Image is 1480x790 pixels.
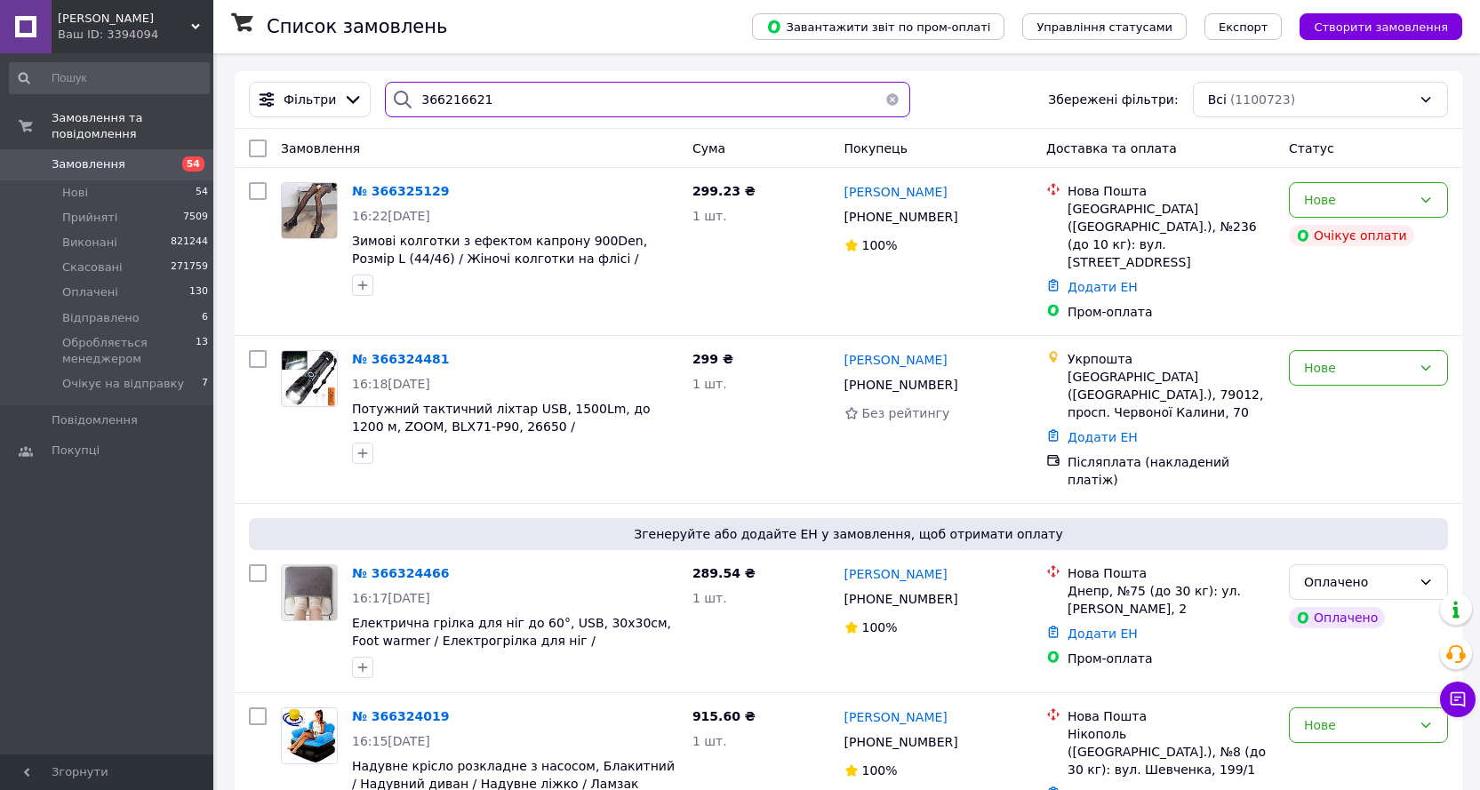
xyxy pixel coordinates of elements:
span: [PERSON_NAME] [844,710,948,724]
img: Фото товару [282,708,337,763]
span: 1 шт. [692,591,727,605]
a: Електрична грілка для ніг до 60°, USB, 30х30см, Foot warmer / Електрогрілка для ніг / Електрокили... [352,616,671,666]
span: 130 [189,284,208,300]
a: Фото товару [281,564,338,621]
div: Пром-оплата [1068,650,1275,667]
button: Створити замовлення [1300,13,1462,40]
span: Без рейтингу [862,406,950,420]
span: 1 шт. [692,734,727,748]
span: Доставка та оплата [1046,141,1177,156]
span: (1100723) [1230,92,1295,107]
a: Потужний тактичний ліхтар USB, 1500Lm, до 1200 м, ZOOM, BLX71-P90, 26650 / Акумуляторний ліхтарик [352,402,651,451]
span: 289.54 ₴ [692,566,756,580]
div: Нове [1304,715,1412,735]
input: Пошук [9,62,210,94]
div: Нова Пошта [1068,564,1275,582]
span: [PERSON_NAME] [844,353,948,367]
div: Нове [1304,190,1412,210]
span: Статус [1289,141,1334,156]
span: 54 [182,156,204,172]
span: [PERSON_NAME] [844,185,948,199]
span: 915.60 ₴ [692,709,756,723]
span: 13 [196,335,208,367]
a: Фото товару [281,707,338,764]
div: [PHONE_NUMBER] [841,587,962,611]
span: 100% [862,620,898,634]
span: Cума [692,141,725,156]
span: 16:18[DATE] [352,377,430,391]
span: [PERSON_NAME] [844,567,948,581]
a: [PERSON_NAME] [844,183,948,201]
span: Відправлено [62,310,140,326]
span: 1 шт. [692,209,727,223]
span: Створити замовлення [1314,20,1448,34]
span: Експорт [1219,20,1268,34]
span: Покупці [52,443,100,459]
span: 299.23 ₴ [692,184,756,198]
div: Нове [1304,358,1412,378]
span: 6 [202,310,208,326]
span: Управління статусами [1036,20,1172,34]
span: 7 [202,376,208,392]
div: Днепр, №75 (до 30 кг): ул. [PERSON_NAME], 2 [1068,582,1275,618]
img: Фото товару [282,351,337,406]
span: Повідомлення [52,412,138,428]
span: Завантажити звіт по пром-оплаті [766,19,990,35]
div: [PHONE_NUMBER] [841,372,962,397]
img: Фото товару [282,183,337,238]
span: 821244 [171,235,208,251]
span: Згенеруйте або додайте ЕН у замовлення, щоб отримати оплату [256,525,1441,543]
div: Пром-оплата [1068,303,1275,321]
a: Фото товару [281,350,338,407]
div: [GEOGRAPHIC_DATA] ([GEOGRAPHIC_DATA].), 79012, просп. Червоної Калини, 70 [1068,368,1275,421]
span: Скасовані [62,259,123,275]
a: Додати ЕН [1068,280,1138,294]
span: Покупець [844,141,908,156]
span: 271759 [171,259,208,275]
button: Управління статусами [1022,13,1187,40]
a: № 366324481 [352,352,449,366]
div: Оплачено [1304,572,1412,592]
a: Зимові колготки з ефектом капрону 900Den, Розмір L (44/46) / Жіночі колготки на флісі / Термоколг... [352,234,647,283]
a: [PERSON_NAME] [844,351,948,369]
button: Чат з покупцем [1440,682,1476,717]
a: № 366325129 [352,184,449,198]
a: Додати ЕН [1068,430,1138,444]
span: 100% [862,238,898,252]
a: № 366324466 [352,566,449,580]
span: 299 ₴ [692,352,733,366]
button: Очистить [875,82,910,117]
a: Створити замовлення [1282,19,1462,33]
div: Оплачено [1289,607,1385,628]
span: 16:22[DATE] [352,209,430,223]
div: [PHONE_NUMBER] [841,204,962,229]
span: HUGO [58,11,191,27]
span: Замовлення та повідомлення [52,110,213,142]
a: [PERSON_NAME] [844,708,948,726]
span: Нові [62,185,88,201]
div: Ваш ID: 3394094 [58,27,213,43]
span: Прийняті [62,210,117,226]
button: Експорт [1204,13,1283,40]
input: Пошук за номером замовлення, ПІБ покупця, номером телефону, Email, номером накладної [385,82,910,117]
span: Виконані [62,235,117,251]
span: 54 [196,185,208,201]
div: Нікополь ([GEOGRAPHIC_DATA].), №8 (до 30 кг): вул. Шевченка, 199/1 [1068,725,1275,778]
span: 100% [862,763,898,778]
span: 16:17[DATE] [352,591,430,605]
a: Додати ЕН [1068,626,1138,641]
div: Укрпошта [1068,350,1275,368]
span: Всі [1208,91,1227,108]
span: Замовлення [281,141,360,156]
a: № 366324019 [352,709,449,723]
span: Фільтри [284,91,336,108]
span: Очікує на відправку [62,376,184,392]
div: [GEOGRAPHIC_DATA] ([GEOGRAPHIC_DATA].), №236 (до 10 кг): вул. [STREET_ADDRESS] [1068,200,1275,271]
